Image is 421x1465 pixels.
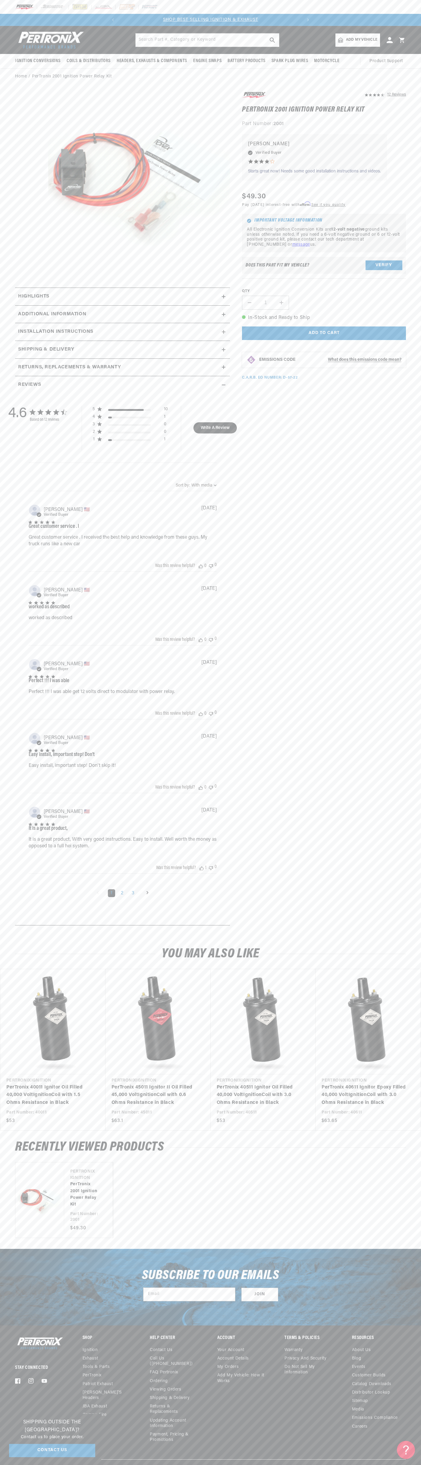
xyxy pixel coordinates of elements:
[191,483,212,488] div: With media
[83,1388,132,1402] a: [PERSON_NAME]'s Headers
[15,306,230,323] summary: Additional Information
[352,1347,371,1354] a: About Us
[346,37,377,43] span: Add my vehicle
[217,1363,239,1371] a: My orders
[247,227,401,247] p: All Electronic Ignition Conversion Kits are ground kits unless otherwise noted. If you need a 6-v...
[331,227,365,232] strong: 12-volt negative
[176,483,217,488] button: Sort by:With media
[273,121,284,126] strong: 2001
[164,429,166,437] div: 0
[119,17,302,23] div: 1 of 2
[193,58,221,64] span: Engine Swaps
[83,1402,107,1411] a: JBA Exhaust
[190,54,225,68] summary: Engine Swaps
[193,422,237,433] button: Write A Review
[93,437,168,444] div: 1 star by 1 reviews
[108,889,115,897] a: Page 1
[44,593,68,597] span: Verified Buyer
[18,293,49,301] h2: Highlights
[242,375,298,380] p: C.A.R.B. EO Number: D-57-22
[164,422,166,429] div: 0
[129,889,137,897] a: Goto Page 3
[30,417,67,422] div: Based on 12 reviews
[15,376,230,394] summary: Reviews
[8,406,27,422] div: 4.6
[92,888,103,898] a: Goto previous page
[199,785,203,790] div: Vote up
[18,328,93,336] h2: Installation instructions
[209,865,213,870] div: Vote down
[93,407,168,414] div: 5 star by 10 reviews
[241,1288,278,1301] button: Subscribe
[228,58,265,64] span: Battery Products
[18,381,41,389] h2: Reviews
[201,734,217,739] div: [DATE]
[18,310,86,318] h2: Additional Information
[18,394,227,921] div: customer reviews
[29,675,69,678] div: 5 star rating out of 5 stars
[201,586,217,591] div: [DATE]
[136,33,279,47] input: Search Part #, Category or Keyword
[248,169,381,175] p: Starts great now! Needs some good installation instructions and videos.
[44,667,68,671] span: Verified Buyer
[15,323,230,341] summary: Installation instructions
[29,752,95,758] div: Easy install, important step! Don't
[352,1354,361,1363] a: Blog
[44,506,90,512] span: Herbert M.
[352,1388,390,1397] a: Distributor Lookup
[44,513,68,517] span: Verified Buyer
[150,1430,204,1444] a: Payment, Pricing & Promotions
[15,58,61,64] span: Ignition Conversions
[29,678,69,684] div: Perfect !!! I was able
[247,355,256,365] img: Emissions code
[369,54,406,68] summary: Product Support
[155,563,195,568] div: Was this review helpful?
[217,1371,271,1385] a: Add My Vehicle: How It Works
[352,1380,391,1388] a: Catalog Downloads
[204,785,206,790] div: 0
[93,414,95,420] div: 4
[259,358,296,362] strong: EMISSIONS CODE
[44,587,90,593] span: GARY S.
[44,741,68,745] span: Verified Buyer
[29,521,79,524] div: 5 star rating out of 5 stars
[204,711,206,716] div: 0
[242,326,406,340] button: Add to cart
[209,784,213,790] div: Vote down
[18,346,74,354] h2: Shipping & Delivery
[150,1347,172,1354] a: Contact us
[83,1411,107,1419] a: Compu-Fire
[155,711,195,716] div: Was this review helpful?
[93,429,95,435] div: 2
[248,140,381,149] p: [PERSON_NAME]
[93,437,95,442] div: 1
[242,191,266,202] span: $49.30
[314,58,339,64] span: Motorcycle
[29,524,79,529] div: Great customer service . I
[44,661,90,666] span: Mike E.
[44,808,90,814] span: Ronald L.
[215,784,217,790] div: 0
[70,1181,101,1208] a: PerTronix 2001 Ignition Power Relay Kit
[44,815,68,819] span: Verified Buyer
[142,1270,279,1281] h3: Subscribe to our emails
[209,636,213,642] div: Vote down
[143,1288,235,1301] input: Email
[284,1363,338,1377] a: Do not sell my information
[155,637,195,642] div: Was this review helpful?
[201,808,217,813] div: [DATE]
[15,91,230,276] media-gallery: Gallery Viewer
[352,1405,364,1414] a: Media
[164,414,165,422] div: 1
[150,1354,199,1368] a: Call Us ([PHONE_NUMBER])
[209,710,213,716] div: Vote down
[199,563,203,568] div: Vote up
[242,107,406,113] h1: PerTronix 2001 Ignition Power Relay Kit
[107,14,119,26] button: Translation missing: en.sections.announcements.previous_announcement
[15,948,406,960] h2: You may also like
[15,1365,63,1371] p: Stay Connected
[215,710,217,716] div: 0
[352,1363,366,1371] a: Events
[215,562,217,568] div: 0
[217,1347,244,1354] a: Your account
